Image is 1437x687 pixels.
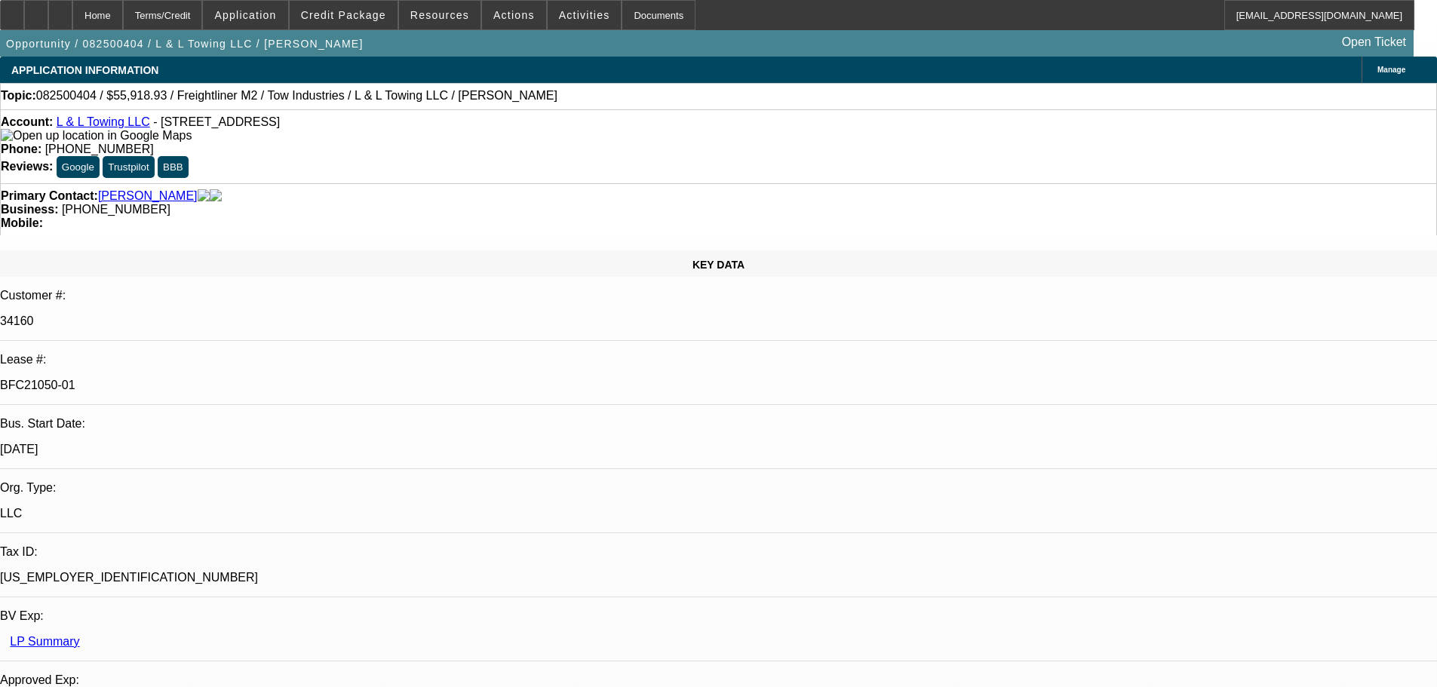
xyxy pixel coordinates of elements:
[57,156,100,178] button: Google
[1,115,53,128] strong: Account:
[1,160,53,173] strong: Reviews:
[559,9,610,21] span: Activities
[11,64,158,76] span: APPLICATION INFORMATION
[399,1,481,29] button: Resources
[1,129,192,142] a: View Google Maps
[1,189,98,203] strong: Primary Contact:
[203,1,287,29] button: Application
[1336,29,1412,55] a: Open Ticket
[98,189,198,203] a: [PERSON_NAME]
[1,143,41,155] strong: Phone:
[410,9,469,21] span: Resources
[36,89,557,103] span: 082500404 / $55,918.93 / Freightliner M2 / Tow Industries / L & L Towing LLC / [PERSON_NAME]
[1377,66,1405,74] span: Manage
[1,129,192,143] img: Open up location in Google Maps
[6,38,364,50] span: Opportunity / 082500404 / L & L Towing LLC / [PERSON_NAME]
[482,1,546,29] button: Actions
[62,203,170,216] span: [PHONE_NUMBER]
[290,1,398,29] button: Credit Package
[57,115,150,128] a: L & L Towing LLC
[301,9,386,21] span: Credit Package
[1,203,58,216] strong: Business:
[103,156,154,178] button: Trustpilot
[10,635,79,648] a: LP Summary
[548,1,622,29] button: Activities
[153,115,280,128] span: - [STREET_ADDRESS]
[45,143,154,155] span: [PHONE_NUMBER]
[158,156,189,178] button: BBB
[214,9,276,21] span: Application
[1,89,36,103] strong: Topic:
[198,189,210,203] img: facebook-icon.png
[493,9,535,21] span: Actions
[210,189,222,203] img: linkedin-icon.png
[1,216,43,229] strong: Mobile:
[692,259,745,271] span: KEY DATA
